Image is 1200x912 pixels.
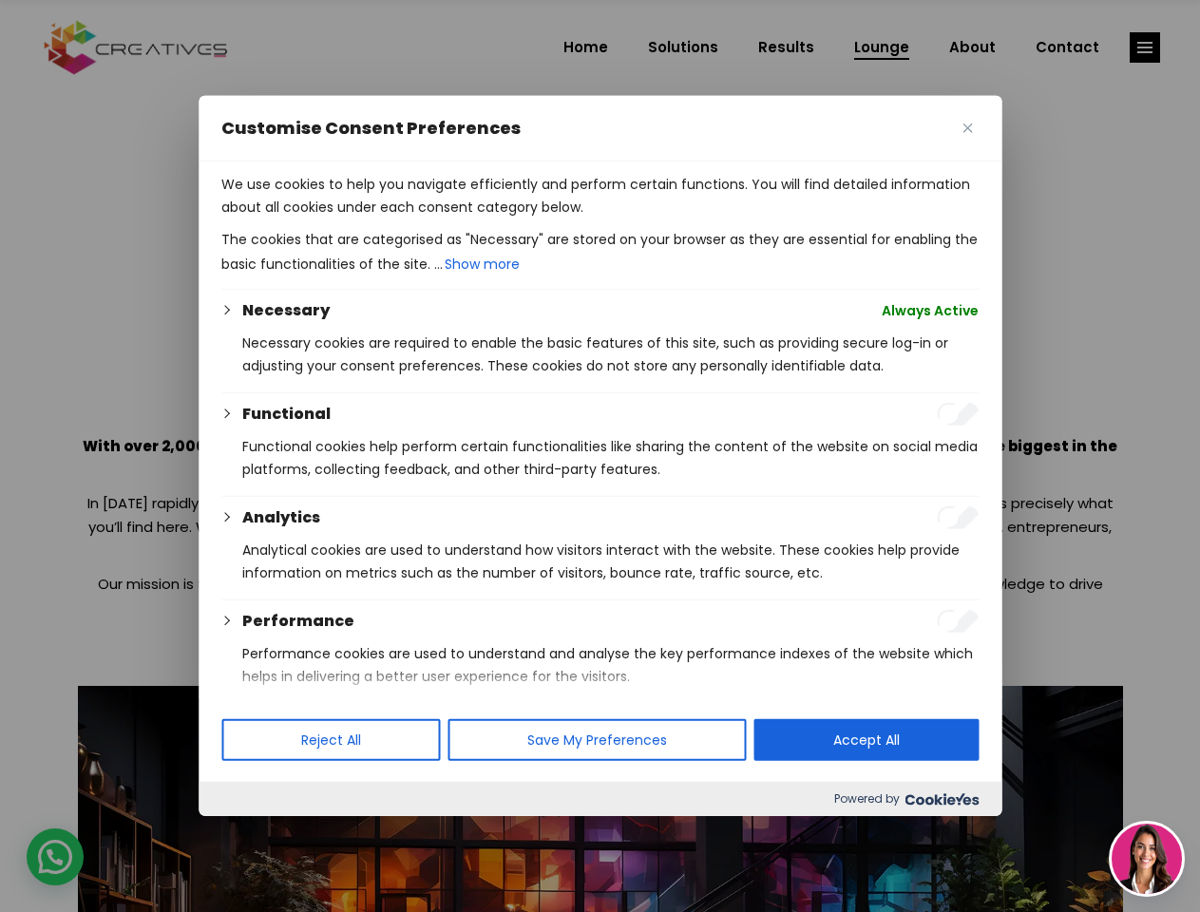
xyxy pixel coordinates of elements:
button: Performance [242,610,354,633]
button: Close [956,117,979,140]
button: Analytics [242,506,320,529]
p: Functional cookies help perform certain functionalities like sharing the content of the website o... [242,435,979,481]
img: Cookieyes logo [905,793,979,806]
div: Customise Consent Preferences [199,96,1001,816]
p: Performance cookies are used to understand and analyse the key performance indexes of the website... [242,642,979,688]
button: Necessary [242,299,330,322]
p: We use cookies to help you navigate efficiently and perform certain functions. You will find deta... [221,173,979,218]
button: Reject All [221,719,440,761]
button: Show more [443,251,522,277]
input: Enable Functional [937,403,979,426]
p: Analytical cookies are used to understand how visitors interact with the website. These cookies h... [242,539,979,584]
input: Enable Analytics [937,506,979,529]
button: Save My Preferences [448,719,746,761]
button: Accept All [753,719,979,761]
p: Necessary cookies are required to enable the basic features of this site, such as providing secur... [242,332,979,377]
p: The cookies that are categorised as "Necessary" are stored on your browser as they are essential ... [221,228,979,277]
input: Enable Performance [937,610,979,633]
span: Customise Consent Preferences [221,117,521,140]
img: Close [962,123,972,133]
button: Functional [242,403,331,426]
div: Powered by [199,782,1001,816]
span: Always Active [882,299,979,322]
img: agent [1112,824,1182,894]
